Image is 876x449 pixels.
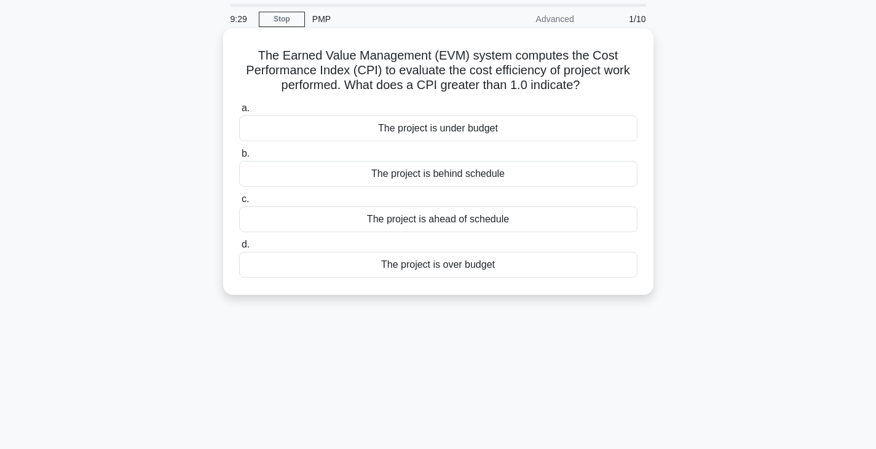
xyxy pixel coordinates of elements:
div: Advanced [474,7,582,31]
div: 9:29 [223,7,259,31]
span: b. [242,148,250,158]
a: Stop [259,12,305,27]
span: c. [242,193,249,204]
div: PMP [305,7,474,31]
div: The project is under budget [239,115,637,141]
div: 1/10 [582,7,653,31]
span: a. [242,103,250,113]
span: d. [242,239,250,249]
div: The project is behind schedule [239,161,637,187]
div: The project is ahead of schedule [239,206,637,232]
h5: The Earned Value Management (EVM) system computes the Cost Performance Index (CPI) to evaluate th... [238,48,639,93]
div: The project is over budget [239,252,637,278]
